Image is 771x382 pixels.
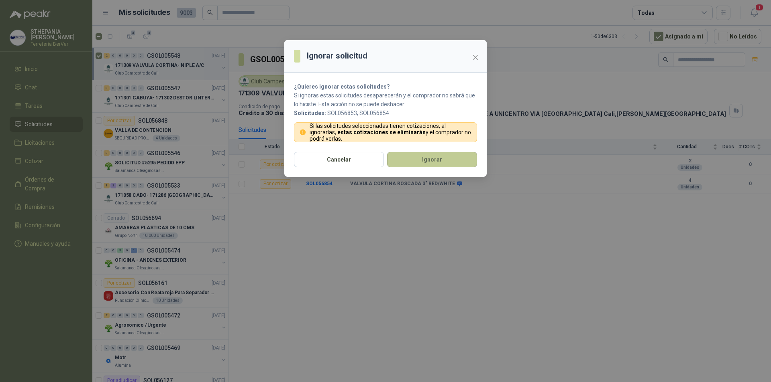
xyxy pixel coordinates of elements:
[294,110,326,116] b: Solicitudes:
[469,51,482,64] button: Close
[294,152,384,167] button: Cancelar
[294,91,477,109] p: Si ignoras estas solicitudes desaparecerán y el comprador no sabrá que lo hiciste. Esta acción no...
[310,123,472,142] p: Si las solicitudes seleccionadas tienen cotizaciones, al ignorarlas, y el comprador no podrá verlas.
[387,152,477,167] button: Ignorar
[337,129,426,135] strong: estas cotizaciones se eliminarán
[294,83,390,90] strong: ¿Quieres ignorar estas solicitudes?
[294,109,477,117] p: SOL056853, SOL056854
[307,50,367,62] h3: Ignorar solicitud
[472,54,479,61] span: close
